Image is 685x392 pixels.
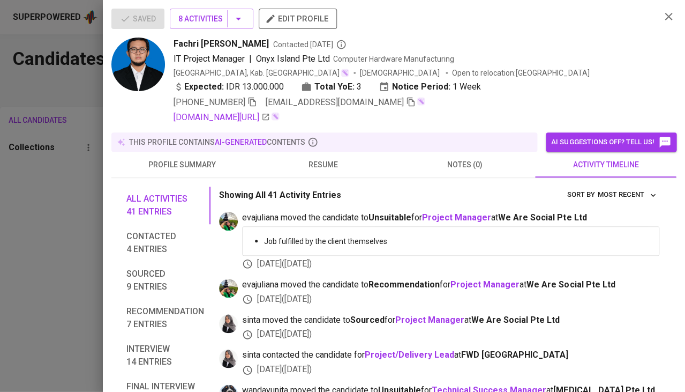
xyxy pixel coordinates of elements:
[357,80,362,93] span: 3
[567,190,594,198] span: sort by
[242,212,659,224] span: evajuliana moved the candidate to for at
[395,315,464,325] a: Project Manager
[242,314,659,327] span: sinta moved the candidate to for at
[242,258,659,270] div: [DATE] ( [DATE] )
[597,189,657,201] span: Most Recent
[184,80,224,93] b: Expected:
[546,132,676,152] button: AI suggestions off? Tell us!
[249,53,252,65] span: |
[526,279,615,290] span: We Are Social Pte Ltd
[379,80,481,93] div: 1 Week
[126,230,204,256] span: Contacted 4 entries
[336,39,347,50] svg: By Batam recruiter
[215,138,267,146] span: AI-generated
[360,68,441,78] span: [DEMOGRAPHIC_DATA]
[259,14,337,23] a: edit profile
[461,350,568,360] span: FWD [GEOGRAPHIC_DATA]
[242,279,659,291] span: evajuliana moved the candidate to for at
[259,9,337,29] button: edit profile
[129,137,305,147] p: this profile contains contents
[266,97,404,107] span: [EMAIL_ADDRESS][DOMAIN_NAME]
[219,279,238,298] img: eva@glints.com
[541,158,670,172] span: activity timeline
[219,314,238,333] img: sinta.windasari@glints.com
[219,189,341,202] p: Showing All 41 Activity Entries
[174,111,270,124] a: [DOMAIN_NAME][URL]
[174,97,245,107] span: [PHONE_NUMBER]
[242,328,659,341] div: [DATE] ( [DATE] )
[174,38,269,50] span: Fachri [PERSON_NAME]
[264,236,650,247] p: Job fulfilled by the client themselves
[368,279,440,290] b: Recommendation
[267,12,328,26] span: edit profile
[126,193,204,218] span: All activities 41 entries
[350,315,385,325] b: Sourced
[259,158,388,172] span: resume
[174,80,284,93] div: IDR 13.000.000
[271,112,280,121] img: magic_wand.svg
[170,9,253,29] button: 8 Activities
[392,80,450,93] b: Notice Period:
[498,212,586,223] span: We Are Social Pte Ltd
[471,315,560,325] span: We Are Social Pte Ltd
[126,343,204,368] span: Interview 14 entries
[273,39,347,50] span: Contacted [DATE]
[118,158,246,172] span: profile summary
[174,54,245,64] span: IT Project Manager
[242,293,659,306] div: [DATE] ( [DATE] )
[333,55,454,63] span: Computer Hardware Manufacturing
[314,80,355,93] b: Total YoE:
[341,69,349,77] img: magic_wand.svg
[551,136,671,149] span: AI suggestions off? Tell us!
[417,97,425,106] img: magic_wand.svg
[242,364,659,376] div: [DATE] ( [DATE] )
[594,187,659,203] button: sort by
[111,38,165,91] img: 11c483eb1528c2efe7ea23e8d0e3aaa7.jpg
[256,54,330,64] span: Onyx Island Pte Ltd
[126,305,204,331] span: Recommendation 7 entries
[450,279,520,290] a: Project Manager
[452,68,589,78] p: Open to relocation : [GEOGRAPHIC_DATA]
[178,12,245,26] span: 8 Activities
[401,158,529,172] span: notes (0)
[174,68,349,78] div: [GEOGRAPHIC_DATA], Kab. [GEOGRAPHIC_DATA]
[242,349,659,361] span: sinta contacted the candidate for at
[219,212,238,231] img: eva@glints.com
[422,212,491,223] a: Project Manager
[365,350,454,360] a: Project/Delivery Lead
[219,349,238,368] img: sinta.windasari@glints.com
[368,212,411,223] b: Unsuitable
[126,268,204,293] span: Sourced 9 entries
